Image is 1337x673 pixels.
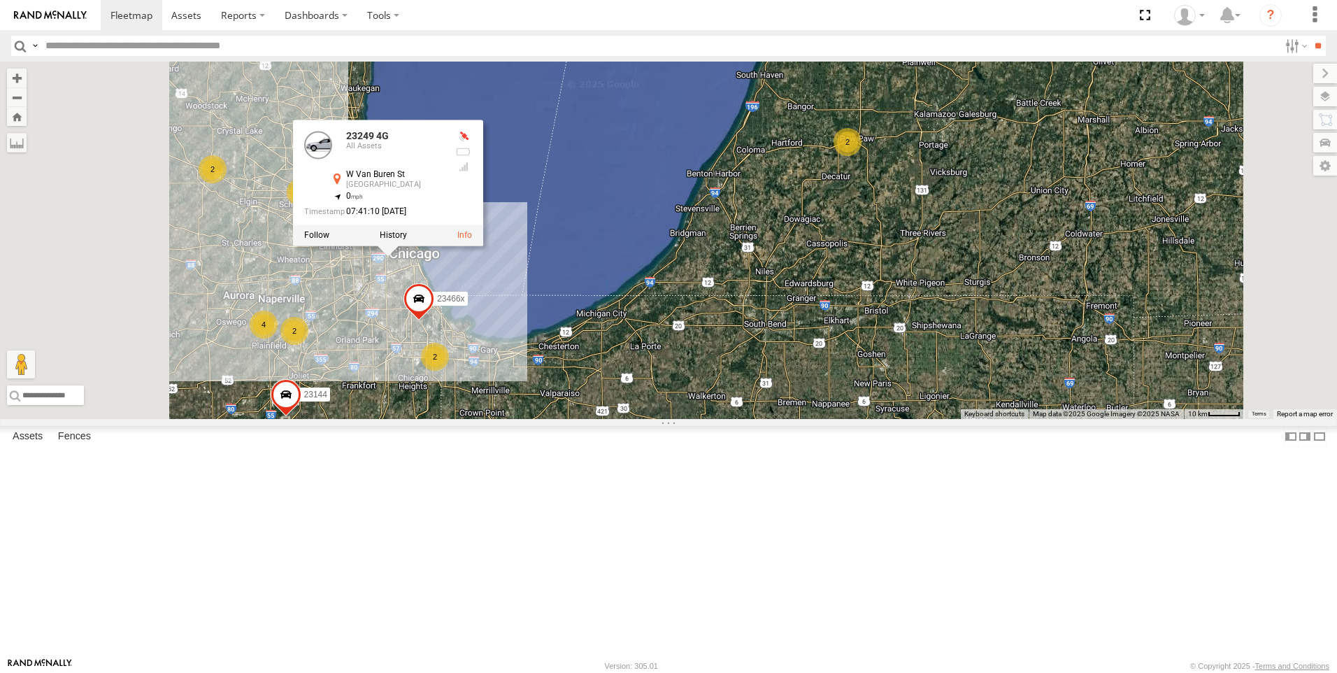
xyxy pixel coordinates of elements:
[1259,4,1282,27] i: ?
[1188,410,1208,418] span: 10 km
[346,130,389,141] a: 23249 4G
[7,69,27,87] button: Zoom in
[1313,426,1327,446] label: Hide Summary Table
[834,128,861,156] div: 2
[6,427,50,446] label: Assets
[7,87,27,107] button: Zoom out
[8,659,72,673] a: Visit our Website
[7,133,27,153] label: Measure
[304,131,332,159] a: View Asset Details
[346,142,444,150] div: All Assets
[1277,410,1333,418] a: Report a map error
[1169,5,1210,26] div: Puma Singh
[199,155,227,183] div: 2
[455,146,472,157] div: No battery health information received from this device.
[280,317,308,345] div: 2
[304,230,329,240] label: Realtime tracking of Asset
[1255,662,1329,670] a: Terms and Conditions
[1298,426,1312,446] label: Dock Summary Table to the Right
[346,181,444,190] div: [GEOGRAPHIC_DATA]
[346,192,364,201] span: 0
[287,178,315,206] div: 8
[437,294,464,304] span: 23466x
[421,343,449,371] div: 2
[7,107,27,126] button: Zoom Home
[964,409,1024,419] button: Keyboard shortcuts
[455,162,472,173] div: Last Event GSM Signal Strength
[1313,156,1337,176] label: Map Settings
[51,427,98,446] label: Fences
[1280,36,1310,56] label: Search Filter Options
[380,230,407,240] label: View Asset History
[1252,411,1266,417] a: Terms
[1190,662,1329,670] div: © Copyright 2025 -
[1184,409,1245,419] button: Map Scale: 10 km per 43 pixels
[304,390,327,399] span: 23144
[605,662,658,670] div: Version: 305.01
[1284,426,1298,446] label: Dock Summary Table to the Left
[457,230,472,240] a: View Asset Details
[346,170,444,179] div: W Van Buren St
[7,350,35,378] button: Drag Pegman onto the map to open Street View
[250,311,278,339] div: 4
[1033,410,1180,418] span: Map data ©2025 Google Imagery ©2025 NASA
[14,10,87,20] img: rand-logo.svg
[29,36,41,56] label: Search Query
[455,131,472,142] div: No GPS Fix
[304,207,444,216] div: Date/time of location update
